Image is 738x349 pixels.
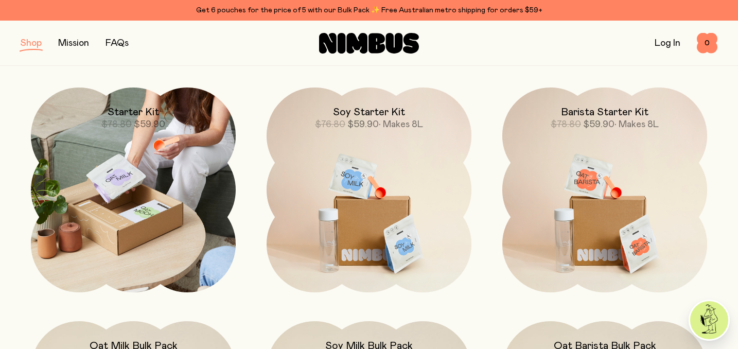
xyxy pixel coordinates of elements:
[267,88,471,292] a: Soy Starter Kit$76.80$59.90• Makes 8L
[333,106,405,118] h2: Soy Starter Kit
[379,120,423,129] span: • Makes 8L
[58,39,89,48] a: Mission
[31,88,236,292] a: Starter Kit$78.80$59.90
[655,39,680,48] a: Log In
[614,120,659,129] span: • Makes 8L
[106,39,129,48] a: FAQs
[108,106,159,118] h2: Starter Kit
[101,120,132,129] span: $78.80
[551,120,581,129] span: $78.80
[561,106,648,118] h2: Barista Starter Kit
[690,301,728,339] img: agent
[21,4,717,16] div: Get 6 pouches for the price of 5 with our Bulk Pack ✨ Free Australian metro shipping for orders $59+
[315,120,345,129] span: $76.80
[502,88,707,292] a: Barista Starter Kit$78.80$59.90• Makes 8L
[697,33,717,54] button: 0
[583,120,614,129] span: $59.90
[347,120,379,129] span: $59.90
[134,120,165,129] span: $59.90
